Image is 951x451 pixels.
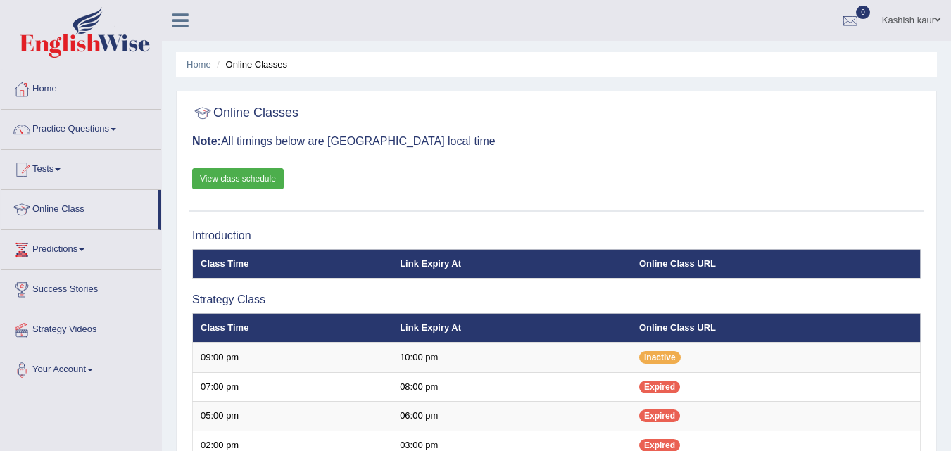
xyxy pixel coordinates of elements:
[392,313,631,343] th: Link Expiry At
[192,103,298,124] h2: Online Classes
[1,150,161,185] a: Tests
[192,135,921,148] h3: All timings below are [GEOGRAPHIC_DATA] local time
[192,293,921,306] h3: Strategy Class
[192,229,921,242] h3: Introduction
[1,110,161,145] a: Practice Questions
[193,372,393,402] td: 07:00 pm
[1,310,161,345] a: Strategy Videos
[193,313,393,343] th: Class Time
[1,270,161,305] a: Success Stories
[1,190,158,225] a: Online Class
[187,59,211,70] a: Home
[1,70,161,105] a: Home
[392,249,631,279] th: Link Expiry At
[392,343,631,372] td: 10:00 pm
[192,135,221,147] b: Note:
[631,313,921,343] th: Online Class URL
[193,249,393,279] th: Class Time
[192,168,284,189] a: View class schedule
[1,230,161,265] a: Predictions
[1,350,161,386] a: Your Account
[639,381,680,393] span: Expired
[631,249,921,279] th: Online Class URL
[193,343,393,372] td: 09:00 pm
[856,6,870,19] span: 0
[639,409,680,422] span: Expired
[392,402,631,431] td: 06:00 pm
[193,402,393,431] td: 05:00 pm
[213,58,287,71] li: Online Classes
[392,372,631,402] td: 08:00 pm
[639,351,681,364] span: Inactive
